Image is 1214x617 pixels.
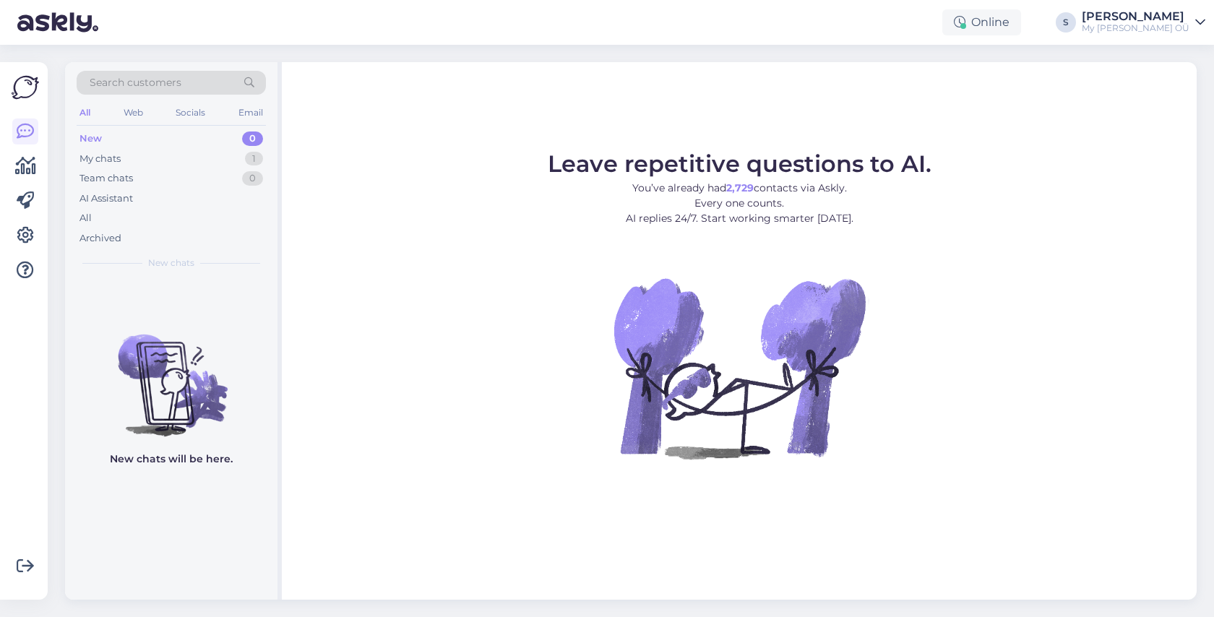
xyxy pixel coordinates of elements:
div: All [79,211,92,225]
div: 1 [245,152,263,166]
b: 2,729 [726,181,754,194]
div: New [79,131,102,146]
span: Search customers [90,75,181,90]
div: Archived [79,231,121,246]
div: Team chats [79,171,133,186]
div: Web [121,103,146,122]
div: Socials [173,103,208,122]
span: New chats [148,256,194,269]
div: 0 [242,171,263,186]
div: 0 [242,131,263,146]
img: Askly Logo [12,74,39,101]
div: [PERSON_NAME] [1082,11,1189,22]
p: You’ve already had contacts via Askly. Every one counts. AI replies 24/7. Start working smarter [... [548,181,931,226]
img: No chats [65,308,277,439]
div: AI Assistant [79,191,133,206]
div: Online [942,9,1021,35]
p: New chats will be here. [110,452,233,467]
div: My [PERSON_NAME] OÜ [1082,22,1189,34]
img: No Chat active [609,238,869,498]
div: Email [236,103,266,122]
span: Leave repetitive questions to AI. [548,150,931,178]
div: S [1056,12,1076,33]
a: [PERSON_NAME]My [PERSON_NAME] OÜ [1082,11,1205,34]
div: All [77,103,93,122]
div: My chats [79,152,121,166]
